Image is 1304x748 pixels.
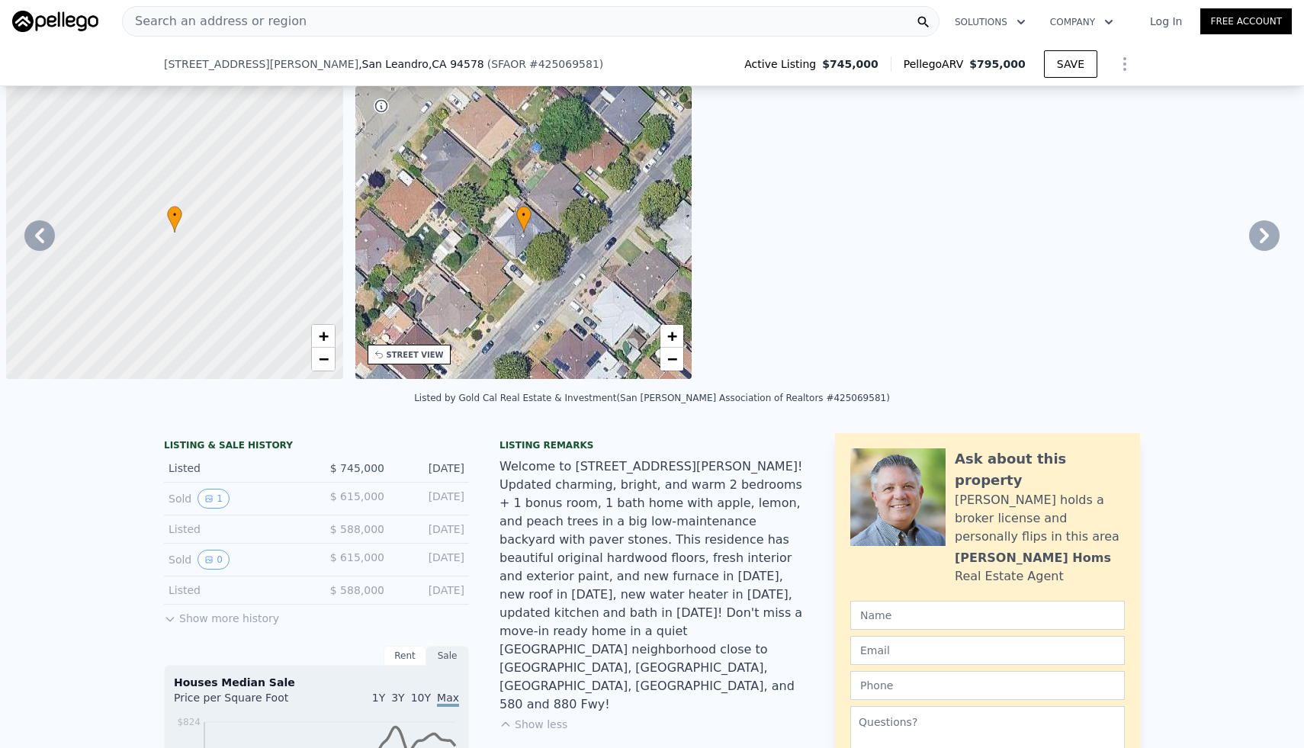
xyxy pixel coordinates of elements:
span: , San Leandro [358,56,484,72]
a: Zoom out [312,348,335,371]
span: $ 588,000 [330,584,384,596]
input: Phone [850,671,1125,700]
span: + [667,326,677,345]
span: # 425069581 [529,58,599,70]
div: Price per Square Foot [174,690,316,714]
span: • [167,208,182,222]
button: View historical data [198,489,230,509]
div: • [516,206,532,233]
div: [PERSON_NAME] holds a broker license and personally flips in this area [955,491,1125,546]
div: [DATE] [397,550,464,570]
span: 10Y [411,692,431,704]
div: Listed [169,583,304,598]
span: $ 615,000 [330,490,384,502]
div: Welcome to [STREET_ADDRESS][PERSON_NAME]! Updated charming, bright, and warm 2 bedrooms + 1 bonus... [499,457,805,714]
div: Listed [169,461,304,476]
tspan: $824 [177,717,201,727]
div: [DATE] [397,583,464,598]
input: Name [850,601,1125,630]
div: • [167,206,182,233]
div: [DATE] [397,461,464,476]
span: + [318,326,328,345]
input: Email [850,636,1125,665]
span: $ 615,000 [330,551,384,563]
div: Sold [169,489,304,509]
button: View historical data [198,550,230,570]
span: $795,000 [969,58,1026,70]
span: SFAOR [491,58,526,70]
span: • [516,208,532,222]
div: ( ) [487,56,604,72]
span: − [667,349,677,368]
div: LISTING & SALE HISTORY [164,439,469,454]
div: Real Estate Agent [955,567,1064,586]
span: , CA 94578 [429,58,484,70]
div: [DATE] [397,522,464,537]
div: [DATE] [397,489,464,509]
span: Active Listing [744,56,822,72]
button: Company [1038,8,1126,36]
button: SAVE [1044,50,1097,78]
span: $ 588,000 [330,523,384,535]
div: [PERSON_NAME] Homs [955,549,1111,567]
button: Solutions [943,8,1038,36]
a: Log In [1132,14,1200,29]
a: Zoom in [660,325,683,348]
div: Ask about this property [955,448,1125,491]
span: $745,000 [822,56,878,72]
div: Houses Median Sale [174,675,459,690]
div: Sold [169,550,304,570]
span: 1Y [372,692,385,704]
div: Listed [169,522,304,537]
span: Max [437,692,459,707]
span: 3Y [391,692,404,704]
div: Sale [426,646,469,666]
div: Rent [384,646,426,666]
div: STREET VIEW [387,349,444,361]
button: Show Options [1110,49,1140,79]
div: Listed by Gold Cal Real Estate & Investment (San [PERSON_NAME] Association of Realtors #425069581) [414,393,890,403]
span: [STREET_ADDRESS][PERSON_NAME] [164,56,358,72]
button: Show less [499,717,567,732]
span: $ 745,000 [330,462,384,474]
a: Free Account [1200,8,1292,34]
span: Search an address or region [123,12,307,30]
div: Listing remarks [499,439,805,451]
button: Show more history [164,605,279,626]
img: Pellego [12,11,98,32]
a: Zoom out [660,348,683,371]
span: − [318,349,328,368]
span: Pellego ARV [904,56,970,72]
a: Zoom in [312,325,335,348]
